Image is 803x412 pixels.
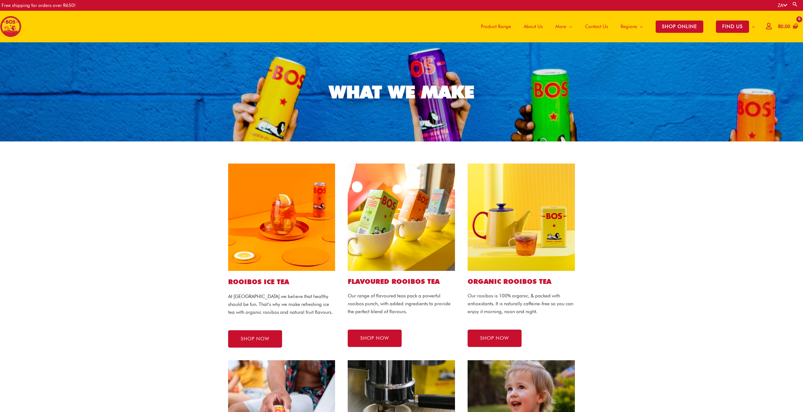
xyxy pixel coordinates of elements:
[348,330,402,347] a: SHOP NOW
[348,292,455,315] p: Our range of flavoured teas pack a powerful rooibos punch, with added ingredients to provide the ...
[778,3,787,8] a: ZA
[468,277,575,286] h2: Organic ROOIBOS TEA
[470,11,761,42] nav: Site Navigation
[777,20,798,34] a: View Shopping Cart, empty
[549,11,579,42] a: More
[656,21,703,33] span: SHOP ONLINE
[585,17,608,36] span: Contact Us
[778,24,781,29] span: R
[481,17,511,36] span: Product Range
[555,17,566,36] span: More
[716,21,749,33] span: FIND US
[517,11,549,42] a: About Us
[228,277,335,286] h1: ROOIBOS ICE TEA
[468,292,575,315] p: Our rooibos is 100% organic, & packed with antioxidants. It is naturally caffeine-free so you can...
[579,11,614,42] a: Contact Us
[228,330,282,348] a: SHOP NOW
[329,83,474,101] div: WHAT WE MAKE
[480,336,509,341] span: SHOP NOW
[241,337,269,341] span: SHOP NOW
[468,330,522,347] a: SHOP NOW
[348,277,455,286] h2: Flavoured ROOIBOS TEA
[792,1,798,7] a: Search button
[524,17,543,36] span: About Us
[360,336,389,341] span: SHOP NOW
[778,24,790,29] bdi: 0.00
[621,17,637,36] span: Regions
[614,11,649,42] a: Regions
[228,293,335,316] p: At [GEOGRAPHIC_DATA] we believe that healthy should be fun. That’s why we make refreshing ice tea...
[475,11,517,42] a: Product Range
[649,11,710,42] a: SHOP ONLINE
